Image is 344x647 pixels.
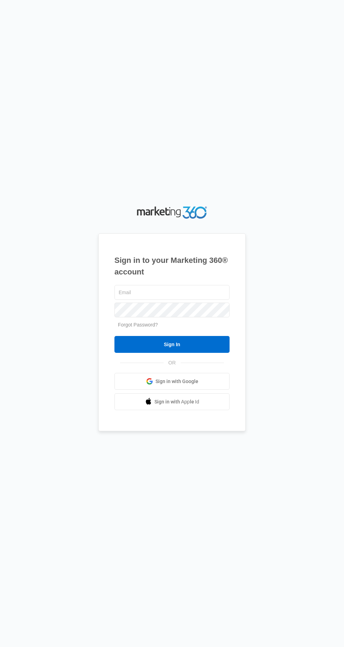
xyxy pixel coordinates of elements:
[164,359,181,367] span: OR
[114,373,230,390] a: Sign in with Google
[156,378,198,385] span: Sign in with Google
[154,398,199,406] span: Sign in with Apple Id
[114,285,230,300] input: Email
[114,393,230,410] a: Sign in with Apple Id
[118,322,158,328] a: Forgot Password?
[114,336,230,353] input: Sign In
[114,254,230,278] h1: Sign in to your Marketing 360® account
